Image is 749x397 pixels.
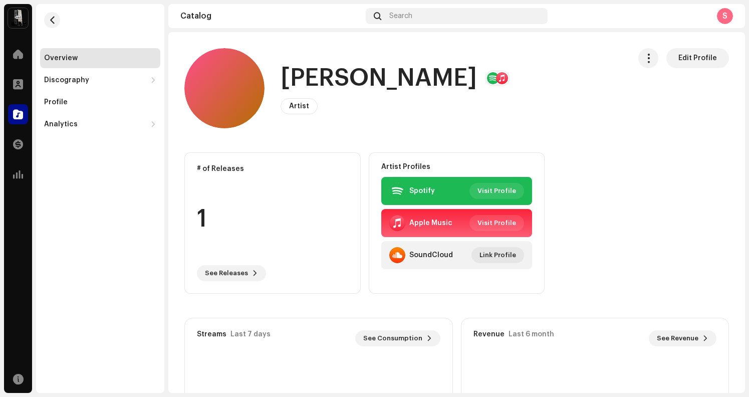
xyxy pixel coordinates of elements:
[389,12,412,20] span: Search
[469,183,524,199] button: Visit Profile
[40,70,160,90] re-m-nav-dropdown: Discography
[473,330,505,338] div: Revenue
[471,247,524,263] button: Link Profile
[678,48,717,68] span: Edit Profile
[44,98,68,106] div: Profile
[717,8,733,24] div: S
[40,92,160,112] re-m-nav-item: Profile
[409,187,435,195] div: Spotify
[205,263,248,283] span: See Releases
[666,48,729,68] button: Edit Profile
[355,330,440,346] button: See Consumption
[479,245,516,265] span: Link Profile
[469,215,524,231] button: Visit Profile
[197,265,266,281] button: See Releases
[363,328,422,348] span: See Consumption
[8,8,28,28] img: 28cd5e4f-d8b3-4e3e-9048-38ae6d8d791a
[409,219,452,227] div: Apple Music
[509,330,554,338] div: Last 6 month
[230,330,271,338] div: Last 7 days
[40,114,160,134] re-m-nav-dropdown: Analytics
[649,330,716,346] button: See Revenue
[281,62,477,94] h1: [PERSON_NAME]
[657,328,698,348] span: See Revenue
[44,76,89,84] div: Discography
[197,165,348,173] div: # of Releases
[40,48,160,68] re-m-nav-item: Overview
[289,103,309,110] span: Artist
[44,54,78,62] div: Overview
[184,152,361,294] re-o-card-data: # of Releases
[44,120,78,128] div: Analytics
[409,251,453,259] div: SoundCloud
[180,12,362,20] div: Catalog
[477,181,516,201] span: Visit Profile
[381,163,430,171] strong: Artist Profiles
[197,330,226,338] div: Streams
[477,213,516,233] span: Visit Profile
